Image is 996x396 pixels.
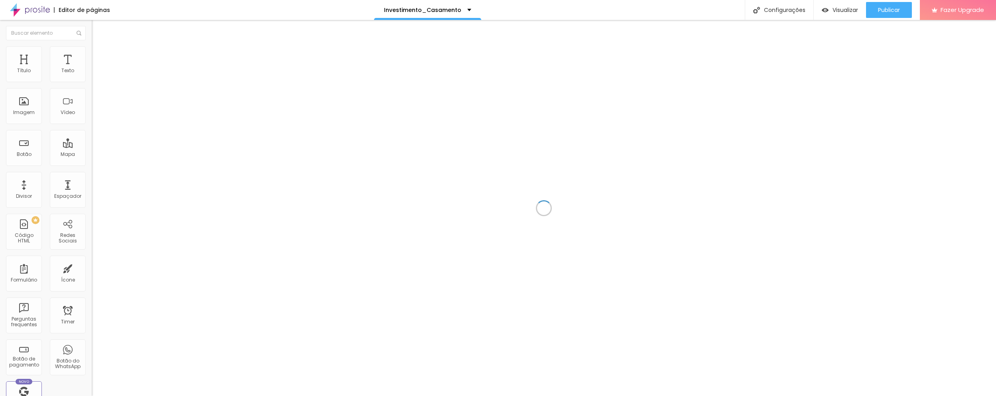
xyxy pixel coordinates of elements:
div: Timer [61,319,75,325]
input: Buscar elemento [6,26,86,40]
div: Redes Sociais [52,232,83,244]
div: Vídeo [61,110,75,115]
div: Editor de páginas [54,7,110,13]
div: Formulário [11,277,37,283]
img: Icone [753,7,760,14]
span: Publicar [878,7,900,13]
div: Botão de pagamento [8,356,39,368]
span: Visualizar [833,7,858,13]
div: Título [17,68,31,73]
div: Perguntas frequentes [8,316,39,328]
p: Investimento_Casamento [384,7,461,13]
div: Ícone [61,277,75,283]
div: Divisor [16,193,32,199]
button: Visualizar [814,2,866,18]
div: Botão do WhatsApp [52,358,83,370]
div: Mapa [61,152,75,157]
span: Fazer Upgrade [941,6,984,13]
div: Imagem [13,110,35,115]
img: Icone [77,31,81,35]
div: Texto [61,68,74,73]
button: Publicar [866,2,912,18]
div: Novo [16,379,33,384]
img: view-1.svg [822,7,829,14]
div: Botão [17,152,31,157]
div: Espaçador [54,193,81,199]
div: Código HTML [8,232,39,244]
